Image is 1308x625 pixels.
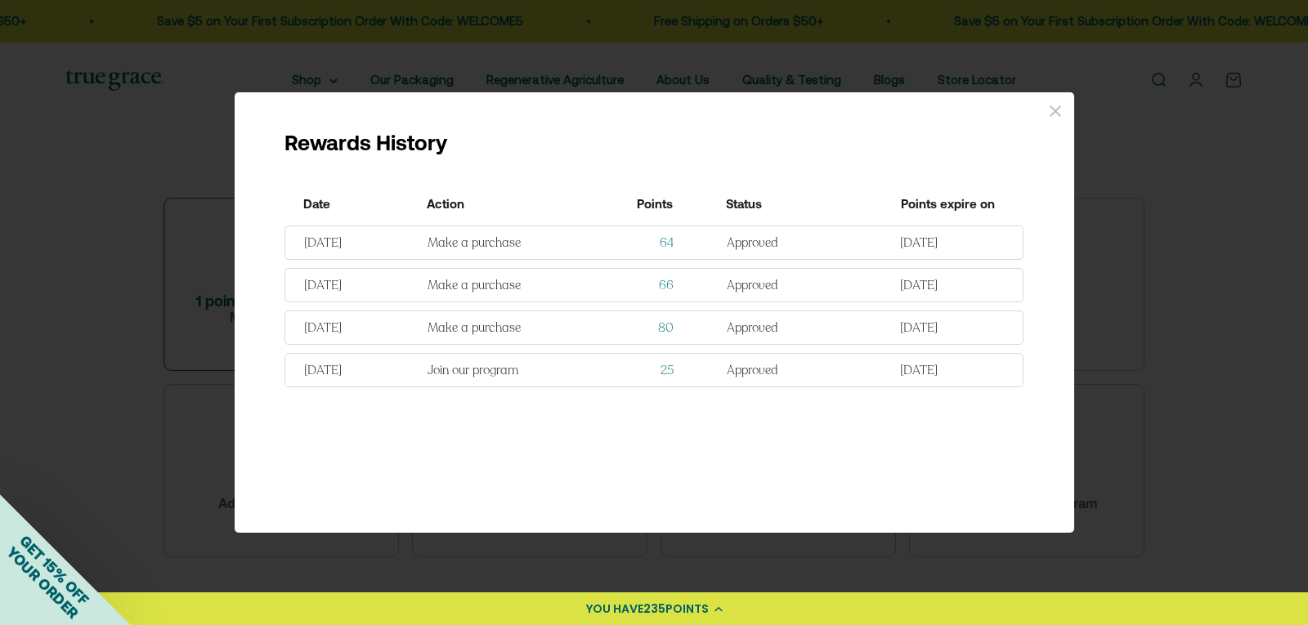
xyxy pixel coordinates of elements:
[428,319,632,337] div: Make a purchase
[586,600,643,617] span: YOU HAVE
[428,277,632,294] div: Make a purchase
[632,362,674,379] div: 25
[900,319,938,337] div: [DATE]
[16,532,92,608] span: GET 15% OFF
[1050,105,1061,117] div: close window
[727,319,777,337] div: Approved
[900,234,938,252] div: [DATE]
[727,277,777,294] div: Approved
[632,277,674,294] div: 66
[631,195,673,212] div: Points
[3,543,82,622] span: YOUR ORDER
[726,195,762,212] div: Status
[304,319,428,337] div: [DATE]
[900,277,938,294] div: [DATE]
[427,195,631,212] div: Action
[665,600,709,617] span: POINTS
[643,600,665,617] span: 235
[304,277,428,294] div: [DATE]
[428,234,632,252] div: Make a purchase
[303,195,427,212] div: Date
[727,362,777,379] div: Approved
[727,234,777,252] div: Approved
[304,362,428,379] div: [DATE]
[284,128,1024,158] div: Rewards History
[900,362,938,379] div: [DATE]
[632,319,674,337] div: 80
[428,362,632,379] div: Join our program
[632,234,674,252] div: 64
[901,195,995,212] div: Points expire on
[304,234,428,252] div: [DATE]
